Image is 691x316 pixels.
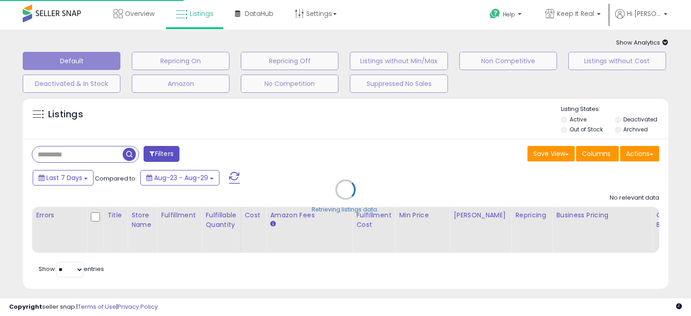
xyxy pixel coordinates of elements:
[615,9,667,30] a: Hi [PERSON_NAME]
[312,206,380,214] div: Retrieving listings data..
[9,303,158,311] div: seller snap | |
[78,302,116,311] a: Terms of Use
[9,302,42,311] strong: Copyright
[350,75,447,93] button: Suppressed No Sales
[190,9,214,18] span: Listings
[503,10,515,18] span: Help
[132,75,229,93] button: Amazon
[241,52,338,70] button: Repricing Off
[489,8,501,20] i: Get Help
[482,1,531,30] a: Help
[132,52,229,70] button: Repricing On
[616,38,668,47] span: Show Analytics
[459,52,557,70] button: Non Competitive
[23,75,120,93] button: Deactivated & In Stock
[245,9,273,18] span: DataHub
[241,75,338,93] button: No Competition
[125,9,154,18] span: Overview
[350,52,447,70] button: Listings without Min/Max
[627,9,661,18] span: Hi [PERSON_NAME]
[118,302,158,311] a: Privacy Policy
[557,9,594,18] span: Keep It Real
[568,52,666,70] button: Listings without Cost
[23,52,120,70] button: Default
